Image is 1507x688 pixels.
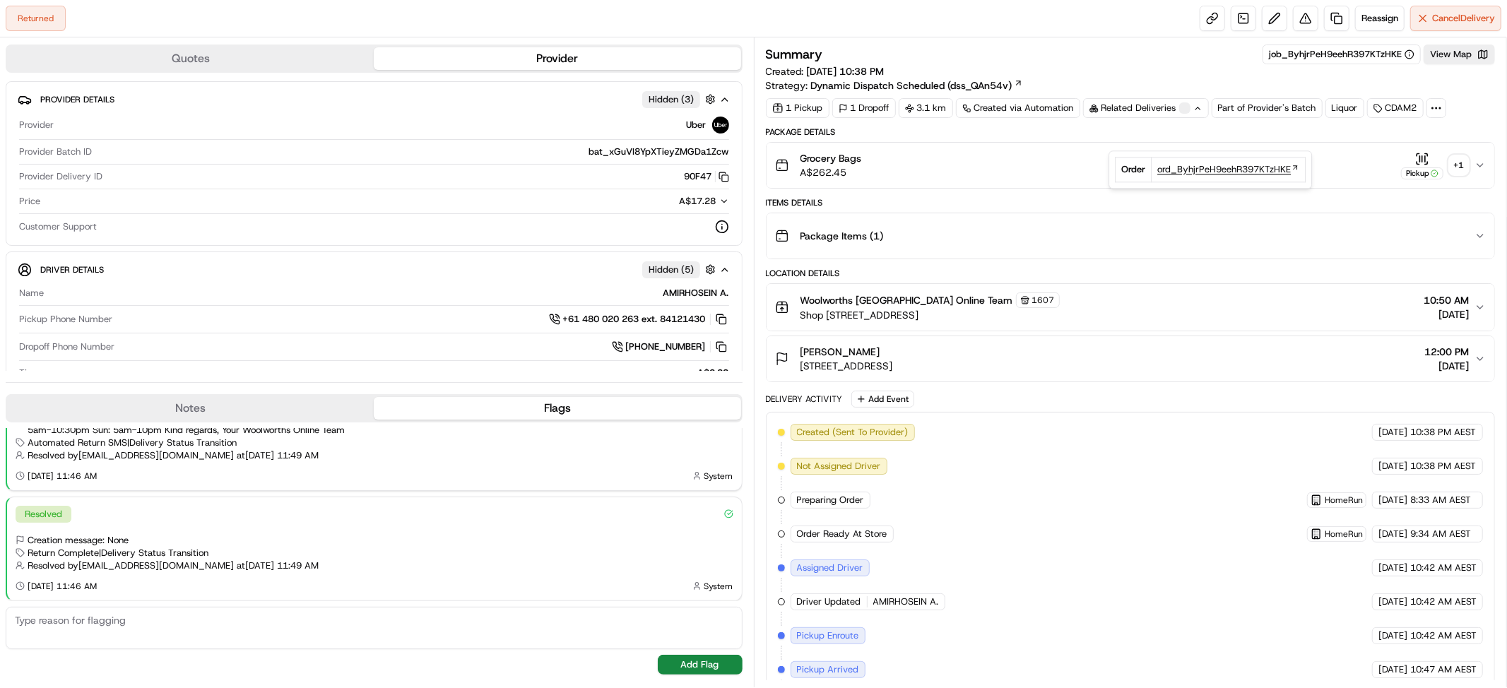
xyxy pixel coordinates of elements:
span: Name [19,287,44,299]
span: [DATE] 10:38 PM [807,65,885,78]
button: View Map [1424,45,1495,64]
span: A$262.45 [800,165,862,179]
span: [DATE] [1378,629,1407,642]
span: [DATE] [1378,562,1407,574]
span: Provider [19,119,54,131]
div: + 1 [1449,155,1469,175]
span: Customer Support [19,220,97,233]
div: Related Deliveries [1083,98,1209,118]
span: Dynamic Dispatch Scheduled (dss_QAn54v) [811,78,1012,93]
a: Dynamic Dispatch Scheduled (dss_QAn54v) [811,78,1023,93]
span: [DATE] [1378,460,1407,473]
span: AMIRHOSEIN A. [873,595,939,608]
span: at [DATE] 11:49 AM [237,559,319,572]
button: Add Event [851,391,914,408]
button: [PERSON_NAME][STREET_ADDRESS]12:00 PM[DATE] [767,336,1495,381]
span: [DATE] [1378,595,1407,608]
a: +61 480 020 263 ext. 84121430 [549,312,729,327]
span: Woolworths [GEOGRAPHIC_DATA] Online Team [800,293,1013,307]
span: 10:42 AM AEST [1410,595,1477,608]
span: 8:33 AM AEST [1410,494,1471,506]
button: Reassign [1355,6,1405,31]
span: [DATE] [1378,528,1407,540]
div: Liquor [1325,98,1364,118]
span: Hidden ( 3 ) [649,93,694,106]
span: 10:42 AM AEST [1410,562,1477,574]
div: Items Details [766,197,1496,208]
span: 12:00 PM [1424,345,1469,359]
span: Hidden ( 5 ) [649,263,694,276]
span: Order Ready At Store [797,528,887,540]
span: A$17.28 [680,195,716,207]
button: Pickup [1401,152,1443,179]
td: Order [1116,158,1152,182]
button: Pickup+1 [1401,152,1469,179]
span: ord_ByhjrPeH9eehR397KTzHKE [1157,163,1291,176]
span: [DATE] [1378,494,1407,506]
div: Strategy: [766,78,1023,93]
span: Resolved by [EMAIL_ADDRESS][DOMAIN_NAME] [28,559,234,572]
button: Notes [7,397,374,420]
span: [DATE] [1424,359,1469,373]
span: 10:47 AM AEST [1410,663,1477,676]
span: Provider Delivery ID [19,170,102,183]
div: CDAM2 [1367,98,1424,118]
a: Created via Automation [956,98,1080,118]
span: HomeRun [1325,528,1363,540]
span: [PHONE_NUMBER] [626,340,706,353]
button: Woolworths [GEOGRAPHIC_DATA] Online Team1607Shop [STREET_ADDRESS]10:50 AM[DATE] [767,284,1495,331]
button: Hidden (5) [642,261,719,278]
span: Price [19,195,40,208]
span: 9:34 AM AEST [1410,528,1471,540]
div: Resolved [16,506,71,523]
span: [DATE] [1378,663,1407,676]
span: Grocery Bags [800,151,862,165]
span: Dropoff Phone Number [19,340,114,353]
button: A$17.28 [605,195,729,208]
button: Provider DetailsHidden (3) [18,88,731,111]
span: 1607 [1032,295,1055,306]
span: Return Complete | Delivery Status Transition [28,547,208,559]
span: Created: [766,64,885,78]
button: Add Flag [658,655,743,675]
span: [DATE] 11:46 AM [28,470,97,482]
div: Pickup [1401,167,1443,179]
span: Provider Details [40,94,114,105]
button: CancelDelivery [1410,6,1501,31]
span: Package Items ( 1 ) [800,229,884,243]
div: Package Details [766,126,1496,138]
span: [STREET_ADDRESS] [800,359,893,373]
span: Tip [19,367,32,379]
span: at [DATE] 11:49 AM [237,449,319,462]
div: A$0.00 [38,367,729,379]
span: Preparing Order [797,494,864,506]
span: [PERSON_NAME] [800,345,880,359]
div: Location Details [766,268,1496,279]
div: 3.1 km [899,98,953,118]
button: job_ByhjrPeH9eehR397KTzHKE [1269,48,1414,61]
span: Pickup Phone Number [19,313,112,326]
span: System [704,581,733,592]
button: Quotes [7,47,374,70]
span: Reassign [1361,12,1398,25]
img: uber-new-logo.jpeg [712,117,729,134]
span: 10:42 AM AEST [1410,629,1477,642]
span: Pickup Arrived [797,663,859,676]
button: Grocery BagsA$262.45Pickup+1 [767,143,1495,188]
div: 1 Dropoff [832,98,896,118]
span: [DATE] [1378,426,1407,439]
span: Driver Details [40,264,104,275]
span: HomeRun [1325,494,1363,506]
a: [PHONE_NUMBER] [612,339,729,355]
button: Hidden (3) [642,90,719,108]
span: Assigned Driver [797,562,863,574]
span: Shop [STREET_ADDRESS] [800,308,1060,322]
span: Pickup Enroute [797,629,859,642]
button: Flags [374,397,740,420]
span: [DATE] [1424,307,1469,321]
button: Provider [374,47,740,70]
